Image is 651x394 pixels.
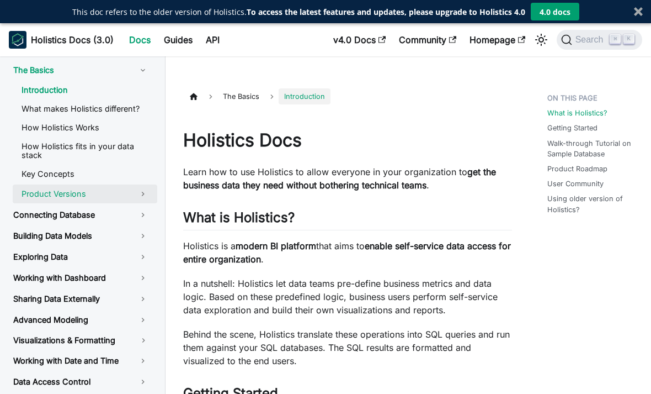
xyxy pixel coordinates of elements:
a: Homepage [463,31,532,49]
h1: Holistics Docs [183,129,512,151]
a: User Community [547,178,604,189]
nav: Breadcrumbs [183,88,512,104]
p: This doc refers to the older version of Holistics. [72,6,525,18]
span: The Basics [217,88,265,104]
a: Data Access Control [4,372,157,391]
a: Walk-through Tutorial on Sample Database [547,138,638,159]
span: Introduction [279,88,330,104]
p: In a nutshell: Holistics let data teams pre-define business metrics and data logic. Based on thes... [183,277,512,317]
a: Introduction [13,82,157,98]
a: What makes Holistics different? [13,101,157,117]
a: Visualizations & Formatting [4,332,130,349]
b: Holistics Docs (3.0) [31,33,114,46]
a: Getting Started [547,123,597,133]
a: Product Versions [13,185,157,203]
a: Advanced Modeling [4,311,157,329]
div: This doc refers to the older version of Holistics.To access the latest features and updates, plea... [72,6,525,18]
a: Sharing Data Externally [4,290,157,308]
a: Home page [183,88,204,104]
p: Behind the scene, Holistics translate these operations into SQL queries and run them against your... [183,328,512,367]
a: Connecting Database [4,206,157,224]
a: Docs [122,31,157,49]
kbd: K [623,34,634,44]
a: Guides [157,31,199,49]
kbd: ⌘ [610,34,621,44]
p: Holistics is a that aims to . [183,239,512,266]
a: HolisticsHolistics Docs (3.0) [9,31,114,49]
a: Building Data Models [4,227,157,245]
a: How Holistics Works [13,119,157,136]
span: Search [572,35,610,45]
a: Key Concepts [13,166,157,182]
button: Search [557,30,642,50]
a: The Basics [4,61,157,80]
button: Switch between dark and light mode (currently light mode) [532,31,550,49]
a: How Holistics fits in your data stack [13,138,157,164]
a: Community [392,31,463,49]
a: Exploring Data [4,248,157,266]
button: Toggle the collapsible sidebar category 'Visualizations & Formatting' [130,332,157,349]
a: v4.0 Docs [327,31,392,49]
a: Product Roadmap [547,164,607,174]
button: 4.0 docs [531,3,579,20]
a: Using older version of Holistics? [547,193,638,214]
p: Learn how to use Holistics to allow everyone in your organization to . [183,165,512,192]
strong: To access the latest features and updates, please upgrade to Holistics 4.0 [247,7,525,17]
a: Working with Dashboard [4,269,157,287]
img: Holistics [9,31,26,49]
h2: What is Holistics? [183,209,512,230]
a: API [199,31,226,49]
strong: modern BI platform [236,240,316,251]
a: What is Holistics? [547,108,607,118]
a: Working with Date and Time [4,351,157,370]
